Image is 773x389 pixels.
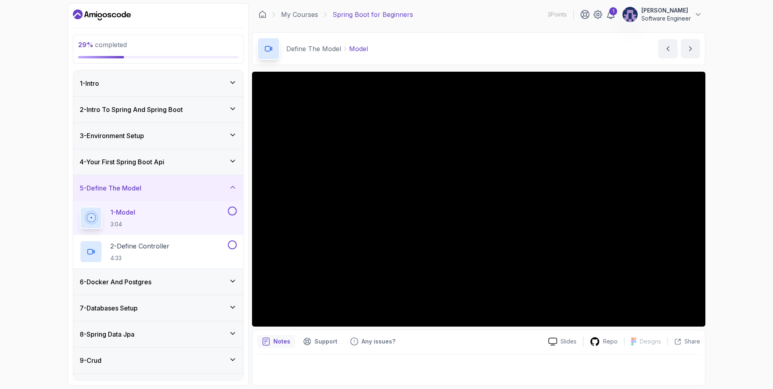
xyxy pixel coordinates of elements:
[314,337,337,346] p: Support
[583,337,624,347] a: Repo
[73,123,243,149] button: 3-Environment Setup
[78,41,127,49] span: completed
[258,10,267,19] a: Dashboard
[80,303,138,313] h3: 7 - Databases Setup
[622,7,638,22] img: user profile image
[640,337,661,346] p: Designs
[362,337,395,346] p: Any issues?
[345,335,400,348] button: Feedback button
[80,157,164,167] h3: 4 - Your First Spring Boot Api
[641,14,691,23] p: Software Engineer
[333,10,413,19] p: Spring Boot for Beginners
[668,337,700,346] button: Share
[684,337,700,346] p: Share
[252,72,705,327] iframe: 1 - Model
[80,105,183,114] h3: 2 - Intro To Spring And Spring Boot
[80,240,237,263] button: 2-Define Controller4:33
[273,337,290,346] p: Notes
[349,44,368,54] p: Model
[73,149,243,175] button: 4-Your First Spring Boot Api
[560,337,577,346] p: Slides
[110,241,169,251] p: 2 - Define Controller
[73,97,243,122] button: 2-Intro To Spring And Spring Boot
[548,10,567,19] p: 3 Points
[658,39,678,58] button: previous content
[110,220,135,228] p: 3:04
[80,277,151,287] h3: 6 - Docker And Postgres
[257,335,295,348] button: notes button
[110,207,135,217] p: 1 - Model
[286,44,341,54] p: Define The Model
[622,6,702,23] button: user profile image[PERSON_NAME]Software Engineer
[606,10,616,19] a: 1
[80,207,237,229] button: 1-Model3:04
[73,8,131,21] a: Dashboard
[681,39,700,58] button: next content
[73,175,243,201] button: 5-Define The Model
[80,329,134,339] h3: 8 - Spring Data Jpa
[73,70,243,96] button: 1-Intro
[298,335,342,348] button: Support button
[73,269,243,295] button: 6-Docker And Postgres
[281,10,318,19] a: My Courses
[73,295,243,321] button: 7-Databases Setup
[78,41,93,49] span: 29 %
[80,183,141,193] h3: 5 - Define The Model
[110,254,169,262] p: 4:33
[80,79,99,88] h3: 1 - Intro
[80,356,101,365] h3: 9 - Crud
[603,337,618,346] p: Repo
[73,321,243,347] button: 8-Spring Data Jpa
[641,6,691,14] p: [PERSON_NAME]
[609,7,617,15] div: 1
[73,348,243,373] button: 9-Crud
[542,337,583,346] a: Slides
[80,131,144,141] h3: 3 - Environment Setup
